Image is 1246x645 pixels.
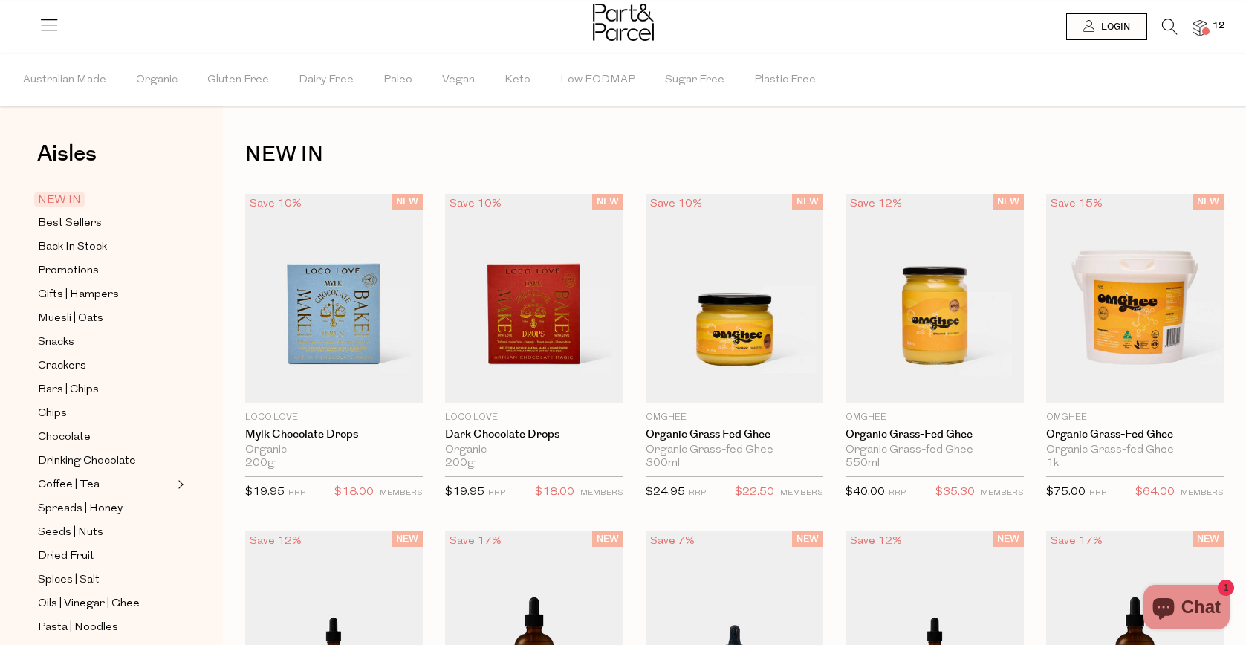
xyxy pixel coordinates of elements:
[993,194,1024,210] span: NEW
[38,595,140,613] span: Oils | Vinegar | Ghee
[592,194,623,210] span: NEW
[646,194,823,404] img: Organic Grass Fed Ghee
[174,476,184,493] button: Expand/Collapse Coffee | Tea
[34,192,85,207] span: NEW IN
[535,483,574,502] span: $18.00
[846,444,1023,457] div: Organic Grass-fed Ghee
[754,54,816,106] span: Plastic Free
[38,191,173,209] a: NEW IN
[38,404,173,423] a: Chips
[735,483,774,502] span: $22.50
[1046,457,1059,470] span: 1k
[1046,428,1224,441] a: Organic Grass-fed Ghee
[38,547,173,565] a: Dried Fruit
[689,489,706,497] small: RRP
[1046,194,1224,404] img: Organic Grass-fed Ghee
[646,411,823,424] p: OMGhee
[245,194,306,214] div: Save 10%
[846,487,885,498] span: $40.00
[1193,531,1224,547] span: NEW
[38,238,173,256] a: Back In Stock
[1135,483,1175,502] span: $64.00
[38,500,123,518] span: Spreads | Honey
[38,571,173,589] a: Spices | Salt
[38,428,173,447] a: Chocolate
[38,619,118,637] span: Pasta | Noodles
[445,194,506,214] div: Save 10%
[38,499,173,518] a: Spreads | Honey
[38,357,86,375] span: Crackers
[38,523,173,542] a: Seeds | Nuts
[245,531,306,551] div: Save 12%
[1066,13,1147,40] a: Login
[846,194,906,214] div: Save 12%
[380,489,423,497] small: MEMBERS
[38,286,119,304] span: Gifts | Hampers
[1046,194,1107,214] div: Save 15%
[981,489,1024,497] small: MEMBERS
[38,262,173,280] a: Promotions
[646,428,823,441] a: Organic Grass Fed Ghee
[38,239,107,256] span: Back In Stock
[38,524,103,542] span: Seeds | Nuts
[136,54,178,106] span: Organic
[38,594,173,613] a: Oils | Vinegar | Ghee
[1193,194,1224,210] span: NEW
[560,54,635,106] span: Low FODMAP
[846,457,880,470] span: 550ml
[504,54,530,106] span: Keto
[445,428,623,441] a: Dark Chocolate Drops
[38,476,173,494] a: Coffee | Tea
[445,457,475,470] span: 200g
[445,194,623,404] img: Dark Chocolate Drops
[646,457,680,470] span: 300ml
[38,381,99,399] span: Bars | Chips
[1046,444,1224,457] div: Organic Grass-fed Ghee
[38,476,100,494] span: Coffee | Tea
[38,310,103,328] span: Muesli | Oats
[38,618,173,637] a: Pasta | Noodles
[38,452,173,470] a: Drinking Chocolate
[38,285,173,304] a: Gifts | Hampers
[780,489,823,497] small: MEMBERS
[665,54,724,106] span: Sugar Free
[37,137,97,170] span: Aisles
[38,380,173,399] a: Bars | Chips
[580,489,623,497] small: MEMBERS
[846,531,906,551] div: Save 12%
[445,411,623,424] p: Loco Love
[245,457,275,470] span: 200g
[38,571,100,589] span: Spices | Salt
[334,483,374,502] span: $18.00
[245,137,1224,172] h1: NEW IN
[288,489,305,497] small: RRP
[646,487,685,498] span: $24.95
[1139,585,1234,633] inbox-online-store-chat: Shopify online store chat
[593,4,654,41] img: Part&Parcel
[392,194,423,210] span: NEW
[1046,531,1107,551] div: Save 17%
[38,429,91,447] span: Chocolate
[38,309,173,328] a: Muesli | Oats
[38,262,99,280] span: Promotions
[245,444,423,457] div: Organic
[383,54,412,106] span: Paleo
[488,489,505,497] small: RRP
[1046,487,1086,498] span: $75.00
[445,531,506,551] div: Save 17%
[38,453,136,470] span: Drinking Chocolate
[646,194,707,214] div: Save 10%
[245,428,423,441] a: Mylk Chocolate Drops
[245,411,423,424] p: Loco Love
[1181,489,1224,497] small: MEMBERS
[299,54,354,106] span: Dairy Free
[792,194,823,210] span: NEW
[1193,20,1207,36] a: 12
[38,334,74,351] span: Snacks
[207,54,269,106] span: Gluten Free
[846,194,1023,404] img: Organic Grass-fed Ghee
[592,531,623,547] span: NEW
[846,411,1023,424] p: OMGhee
[38,214,173,233] a: Best Sellers
[245,487,285,498] span: $19.95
